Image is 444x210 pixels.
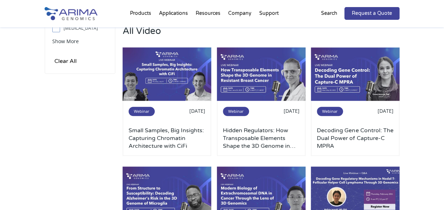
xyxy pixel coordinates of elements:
[223,127,300,150] a: Hidden Regulators: How Transposable Elements Shape the 3D Genome in [GEOGRAPHIC_DATA] [MEDICAL_DATA]
[123,25,399,47] h3: All Video
[321,9,337,18] p: Search
[52,38,79,45] span: Show More
[129,127,205,150] a: Small Samples, Big Insights: Capturing Chromatin Architecture with CiFi
[317,107,343,116] span: Webinar
[284,107,300,114] span: [DATE]
[45,7,97,20] img: Arima-Genomics-logo
[123,47,211,101] img: July-2025-webinar-3-500x300.jpg
[52,56,79,66] input: Clear All
[344,7,399,20] a: Request a Quote
[189,107,205,114] span: [DATE]
[378,107,393,114] span: [DATE]
[129,107,155,116] span: Webinar
[317,127,393,150] a: Decoding Gene Control: The Dual Power of Capture-C MPRA
[217,47,306,101] img: Use-This-For-Webinar-Images-1-500x300.jpg
[52,23,108,34] label: [MEDICAL_DATA]
[311,47,399,101] img: Use-This-For-Webinar-Images-500x300.jpg
[223,107,249,116] span: Webinar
